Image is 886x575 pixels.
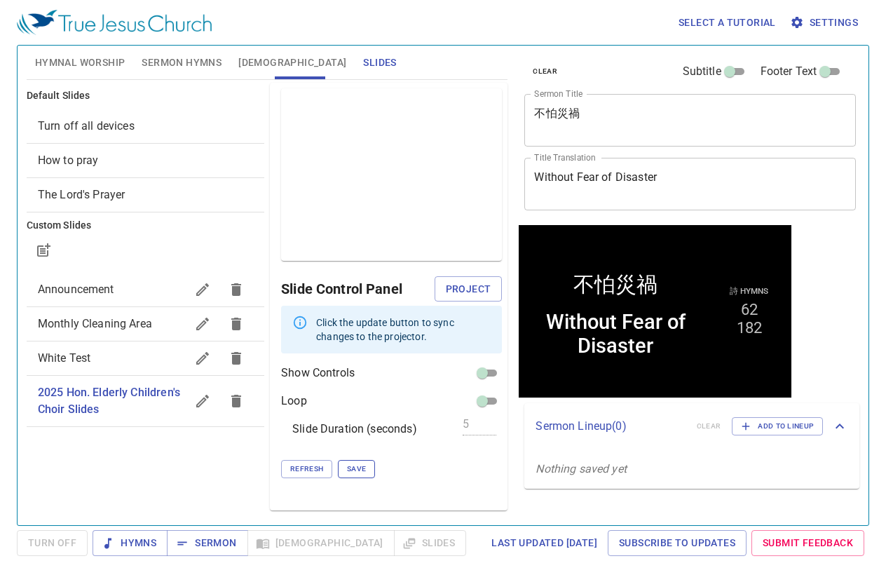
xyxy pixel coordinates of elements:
span: Monthly Cleaning Area [38,317,152,330]
span: Sermon Hymns [142,54,221,72]
button: Refresh [281,460,332,478]
span: Refresh [290,463,323,475]
textarea: 不怕災禍 [534,107,846,133]
span: Announcement [38,283,114,296]
div: Announcement [27,273,264,306]
span: White Test [38,351,91,365]
span: 2025 Hon. Elderly Children's Choir Slides [38,386,180,416]
div: White Test [27,341,264,375]
h6: Custom Slides [27,218,264,234]
span: Submit Feedback [763,534,853,552]
span: [object Object] [38,188,125,201]
p: Show Controls [281,365,355,381]
a: Submit Feedback [751,530,864,556]
span: [object Object] [38,154,99,167]
a: Last updated [DATE] [486,530,603,556]
div: Click the update button to sync changes to the projector. [316,310,491,349]
span: Add to Lineup [741,420,814,433]
span: Subscribe to Updates [619,534,735,552]
button: Project [435,276,503,302]
span: Settings [793,14,858,32]
p: Loop [281,393,307,410]
div: 2025 Hon. Elderly Children's Choir Slides [27,376,264,426]
p: Sermon Lineup ( 0 ) [536,418,685,435]
button: Select a tutorial [673,10,782,36]
span: Sermon [178,534,236,552]
button: Sermon [167,530,247,556]
h6: Default Slides [27,88,264,104]
h6: Slide Control Panel [281,278,434,300]
span: Footer Text [761,63,817,80]
textarea: Without Fear of Disaster [534,170,846,197]
button: Settings [787,10,864,36]
span: Project [446,280,491,298]
button: clear [524,63,566,80]
img: True Jesus Church [17,10,212,35]
span: Slides [363,54,396,72]
span: Hymns [104,534,156,552]
span: Last updated [DATE] [491,534,597,552]
button: Hymns [93,530,168,556]
span: Hymnal Worship [35,54,125,72]
div: Turn off all devices [27,109,264,143]
span: [object Object] [38,119,135,133]
span: [DEMOGRAPHIC_DATA] [238,54,346,72]
button: Save [338,460,375,478]
span: Subtitle [683,63,721,80]
div: The Lord's Prayer [27,178,264,212]
span: Select a tutorial [679,14,776,32]
div: Monthly Cleaning Area [27,307,264,341]
div: How to pray [27,144,264,177]
p: Slide Duration (seconds) [292,421,417,438]
iframe: from-child [519,225,791,398]
span: Save [347,463,366,475]
span: clear [533,65,557,78]
a: Subscribe to Updates [608,530,747,556]
button: Add to Lineup [732,417,823,435]
div: Sermon Lineup(0)clearAdd to Lineup [524,403,859,449]
i: Nothing saved yet [536,462,627,475]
